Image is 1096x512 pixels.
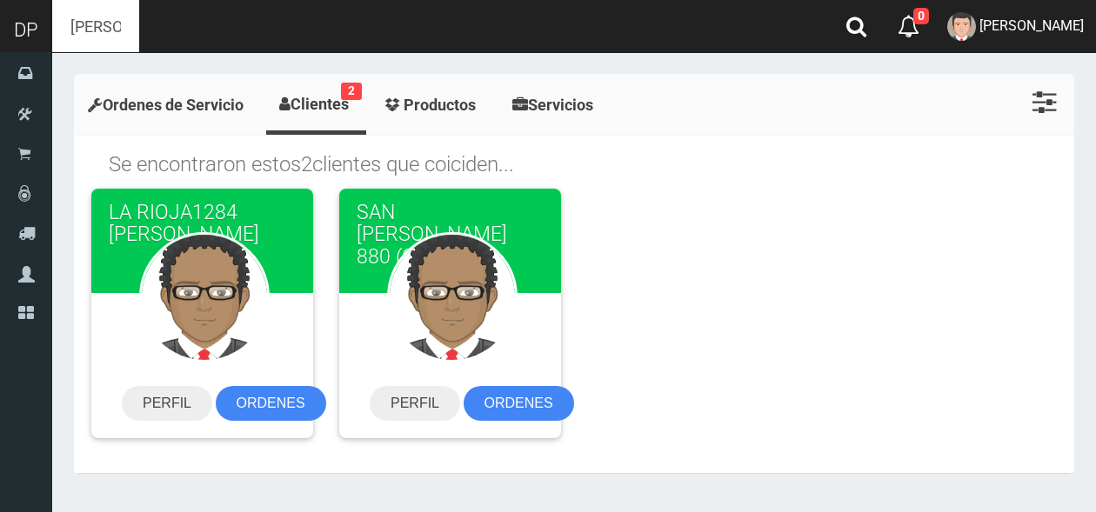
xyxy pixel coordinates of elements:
[109,201,259,246] span: LA RIOJA1284 [PERSON_NAME]
[357,201,507,269] span: SAN [PERSON_NAME] 880 (CABA)
[109,153,1057,176] h1: Se encontraron estos clientes que coiciden...
[387,232,518,362] img: User Avatar
[528,96,593,114] span: Servicios
[341,83,362,100] small: 2
[371,78,494,132] a: Productos
[266,78,366,130] a: Clientes2
[464,386,574,421] a: ORDENES
[291,95,349,113] span: Clientes
[216,386,326,421] a: ORDENES
[139,232,270,362] img: User Avatar
[122,386,212,421] a: PERFIL
[498,78,611,132] a: Servicios
[74,78,262,132] a: Ordenes de Servicio
[301,152,312,176] span: 2
[404,96,476,114] span: Productos
[103,96,244,114] span: Ordenes de Servicio
[370,386,460,421] a: PERFIL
